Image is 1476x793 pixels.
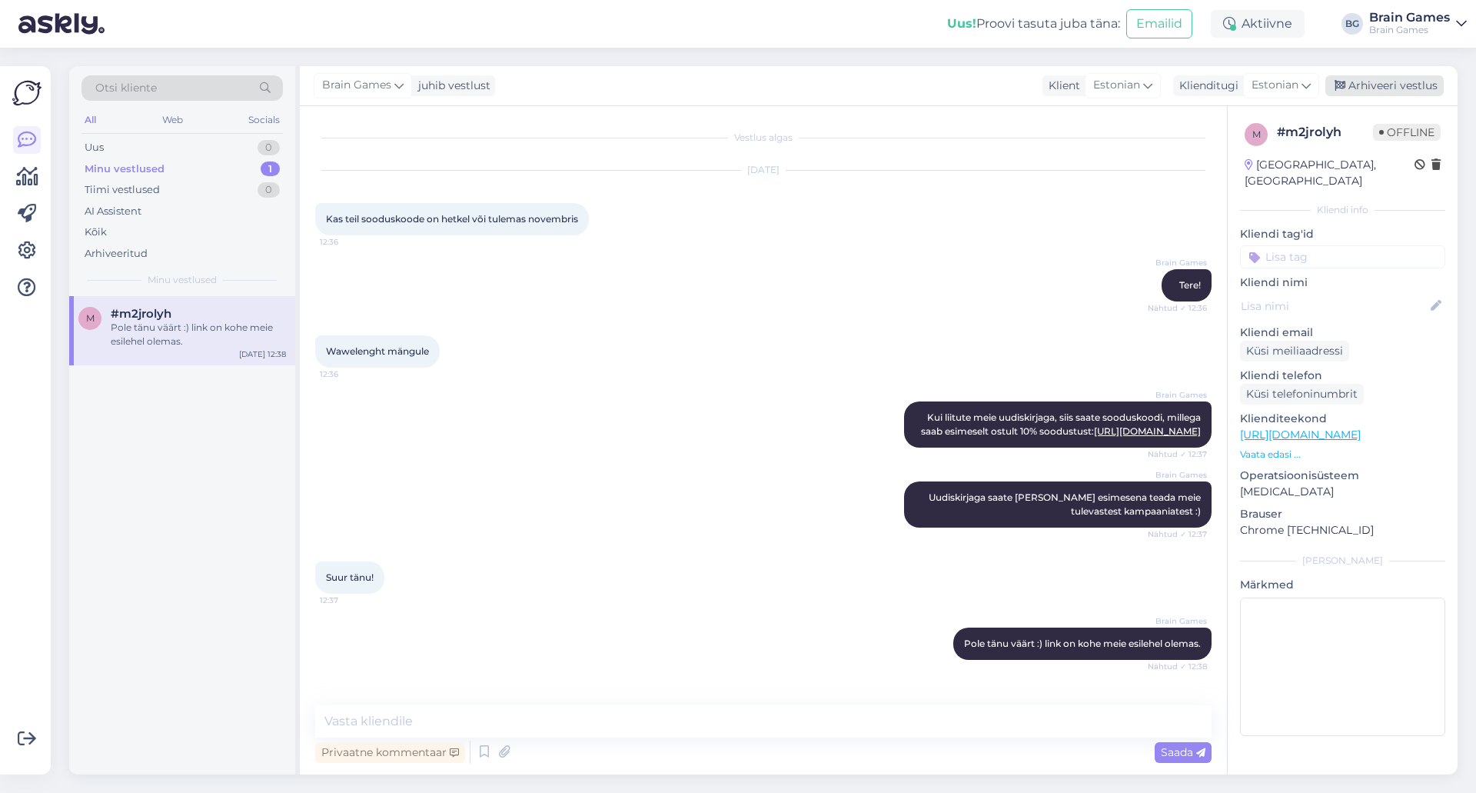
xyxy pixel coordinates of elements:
span: m [86,312,95,324]
a: [URL][DOMAIN_NAME] [1240,428,1361,441]
div: Brain Games [1369,24,1450,36]
span: Suur tänu! [326,571,374,583]
div: Vestlus algas [315,131,1212,145]
div: Klienditugi [1173,78,1238,94]
div: Socials [245,110,283,130]
span: Brain Games [1149,469,1207,481]
a: [URL][DOMAIN_NAME] [1094,425,1201,437]
span: Nähtud ✓ 12:36 [1148,302,1207,314]
div: Arhiveeri vestlus [1325,75,1444,96]
div: [DATE] 12:38 [239,348,286,360]
span: 12:37 [320,595,377,606]
div: 0 [258,140,280,155]
span: Nähtud ✓ 12:37 [1148,528,1207,540]
div: Web [159,110,186,130]
span: Nähtud ✓ 12:38 [1148,661,1207,672]
input: Lisa tag [1240,245,1445,268]
span: Estonian [1093,77,1140,94]
div: Aktiivne [1211,10,1305,38]
span: Brain Games [322,77,391,94]
div: BG [1341,13,1363,35]
p: Märkmed [1240,577,1445,593]
p: Operatsioonisüsteem [1240,468,1445,484]
p: Brauser [1240,506,1445,522]
p: Kliendi nimi [1240,275,1445,291]
a: Brain GamesBrain Games [1369,12,1467,36]
span: Uudiskirjaga saate [PERSON_NAME] esimesena teada meie tulevastest kampaaniatest :) [929,491,1203,517]
span: Brain Games [1149,257,1207,268]
span: Estonian [1252,77,1298,94]
span: Kui liitute meie uudiskirjaga, siis saate sooduskoodi, millega saab esimeselt ostult 10% soodustust: [921,411,1203,437]
div: Arhiveeritud [85,246,148,262]
span: 12:36 [320,236,377,248]
b: Uus! [947,16,976,31]
div: Minu vestlused [85,162,165,177]
span: Pole tänu väärt :) link on kohe meie esilehel olemas. [964,638,1201,649]
span: Otsi kliente [95,80,157,96]
input: Lisa nimi [1241,298,1428,315]
div: Küsi meiliaadressi [1240,341,1349,362]
span: Minu vestlused [148,273,217,287]
span: Wawelenght mängule [326,345,429,357]
div: juhib vestlust [412,78,490,94]
span: Nähtud ✓ 12:37 [1148,448,1207,460]
div: Proovi tasuta juba täna: [947,15,1120,33]
div: All [81,110,99,130]
div: Pole tänu väärt :) link on kohe meie esilehel olemas. [111,321,286,348]
p: Chrome [TECHNICAL_ID] [1240,522,1445,538]
button: Emailid [1126,9,1192,38]
p: [MEDICAL_DATA] [1240,484,1445,500]
div: Kliendi info [1240,203,1445,217]
div: [PERSON_NAME] [1240,554,1445,568]
p: Kliendi email [1240,325,1445,341]
div: Brain Games [1369,12,1450,24]
p: Kliendi tag'id [1240,226,1445,242]
div: AI Assistent [85,204,141,219]
div: Küsi telefoninumbrit [1240,384,1364,405]
span: 12:36 [320,368,377,380]
div: Tiimi vestlused [85,182,160,198]
span: Saada [1161,745,1205,759]
div: Kõik [85,225,107,240]
div: Uus [85,140,104,155]
div: Privaatne kommentaar [315,742,465,763]
img: Askly Logo [12,78,42,108]
span: Tere! [1179,279,1201,291]
div: Klient [1042,78,1080,94]
p: Vaata edasi ... [1240,448,1445,461]
div: 1 [261,162,280,177]
div: # m2jrolyh [1277,123,1373,142]
span: Kas teil sooduskoode on hetkel või tulemas novembris [326,213,578,225]
div: [DATE] [315,163,1212,177]
div: [GEOGRAPHIC_DATA], [GEOGRAPHIC_DATA] [1245,157,1414,189]
span: Offline [1373,124,1441,141]
span: Brain Games [1149,615,1207,627]
span: Brain Games [1149,389,1207,401]
span: #m2jrolyh [111,307,171,321]
p: Klienditeekond [1240,411,1445,427]
p: Kliendi telefon [1240,368,1445,384]
div: 0 [258,182,280,198]
span: m [1252,128,1261,140]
